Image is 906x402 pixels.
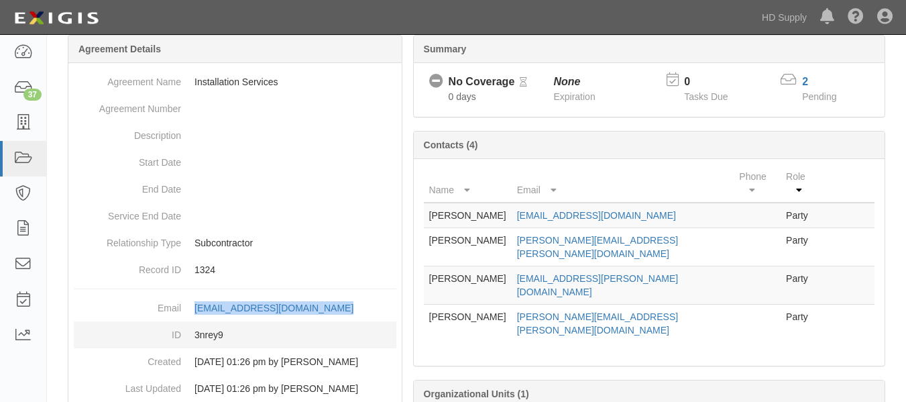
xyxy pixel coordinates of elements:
p: 1324 [194,263,396,277]
div: [EMAIL_ADDRESS][DOMAIN_NAME] [194,301,353,315]
div: No Coverage [449,74,515,90]
td: Party [781,266,821,305]
dt: Relationship Type [74,230,181,250]
b: Agreement Details [78,44,161,54]
b: Contacts (4) [424,140,478,150]
dt: Last Updated [74,375,181,395]
td: [PERSON_NAME] [424,305,512,343]
dt: Start Date [74,149,181,169]
a: [PERSON_NAME][EMAIL_ADDRESS][PERSON_NAME][DOMAIN_NAME] [517,311,678,336]
dd: [DATE] 01:26 pm by [PERSON_NAME] [74,348,396,375]
p: 0 [684,74,744,90]
th: Role [781,164,821,203]
a: HD Supply [755,4,813,31]
dt: Email [74,295,181,315]
a: 2 [802,76,808,87]
dt: Agreement Number [74,95,181,115]
i: Pending Review [520,78,527,87]
td: [PERSON_NAME] [424,203,512,228]
i: No Coverage [429,74,443,89]
dd: Subcontractor [74,230,396,256]
td: [PERSON_NAME] [424,266,512,305]
b: Summary [424,44,467,54]
dd: [DATE] 01:26 pm by [PERSON_NAME] [74,375,396,402]
td: Party [781,203,821,228]
span: Expiration [553,91,595,102]
th: Email [512,164,734,203]
a: [EMAIL_ADDRESS][PERSON_NAME][DOMAIN_NAME] [517,273,678,297]
span: Tasks Due [684,91,728,102]
td: Party [781,305,821,343]
b: Organizational Units (1) [424,389,529,399]
span: Pending [802,91,836,102]
img: logo-5460c22ac91f19d4615b14bd174203de0afe785f0fc80cf4dbbc73dc1793850b.png [10,6,103,30]
dt: ID [74,321,181,342]
a: [EMAIL_ADDRESS][DOMAIN_NAME] [517,210,676,221]
i: Help Center - Complianz [848,9,864,26]
th: Phone [734,164,781,203]
th: Name [424,164,512,203]
td: Party [781,228,821,266]
span: Since 10/07/2025 [449,91,476,102]
dd: Installation Services [74,68,396,95]
div: 37 [23,89,42,101]
dt: End Date [74,176,181,196]
a: [PERSON_NAME][EMAIL_ADDRESS][PERSON_NAME][DOMAIN_NAME] [517,235,678,259]
dt: Description [74,122,181,142]
dt: Record ID [74,256,181,277]
dt: Agreement Name [74,68,181,89]
dt: Service End Date [74,203,181,223]
a: [EMAIL_ADDRESS][DOMAIN_NAME] [194,303,368,313]
dd: 3nrey9 [74,321,396,348]
i: None [553,76,580,87]
dt: Created [74,348,181,368]
td: [PERSON_NAME] [424,228,512,266]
